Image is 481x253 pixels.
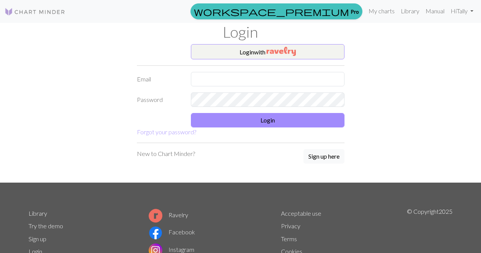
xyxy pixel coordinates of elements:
[137,149,195,158] p: New to Chart Minder?
[365,3,398,19] a: My charts
[191,44,344,59] button: Loginwith
[29,235,46,242] a: Sign up
[190,3,362,19] a: Pro
[267,47,296,56] img: Ravelry
[422,3,448,19] a: Manual
[281,222,300,229] a: Privacy
[191,113,344,127] button: Login
[24,23,457,41] h1: Login
[149,226,162,240] img: Facebook logo
[303,149,344,164] button: Sign up here
[149,228,195,235] a: Facebook
[132,92,187,107] label: Password
[194,6,349,17] span: workspace_premium
[281,210,321,217] a: Acceptable use
[5,7,65,16] img: Logo
[137,128,196,135] a: Forgot your password?
[132,72,187,86] label: Email
[149,211,188,218] a: Ravelry
[448,3,476,19] a: HiTally
[149,209,162,223] img: Ravelry logo
[281,235,297,242] a: Terms
[29,210,47,217] a: Library
[29,222,63,229] a: Try the demo
[398,3,422,19] a: Library
[149,246,194,253] a: Instagram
